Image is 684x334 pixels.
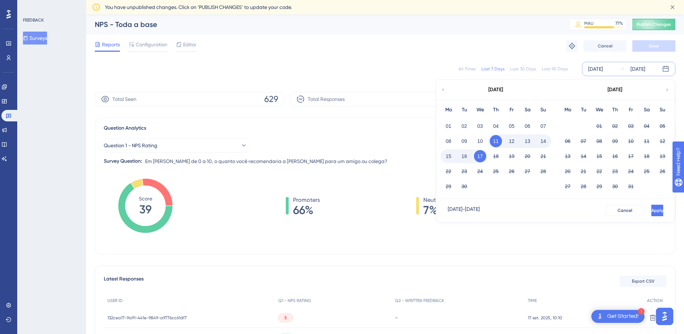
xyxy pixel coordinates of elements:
[442,165,455,177] button: 22
[593,135,605,147] button: 08
[655,106,670,114] div: Su
[105,3,292,11] span: You have unpublished changes. Click on ‘PUBLISH CHANGES’ to update your code.
[593,150,605,162] button: 15
[584,20,594,26] div: MAU
[577,180,590,192] button: 28
[577,165,590,177] button: 21
[139,203,152,216] tspan: 39
[504,106,520,114] div: Fr
[442,120,455,132] button: 01
[521,135,534,147] button: 13
[647,298,663,303] span: ACTION
[625,150,637,162] button: 17
[593,180,605,192] button: 29
[656,120,669,132] button: 05
[104,138,247,153] button: Question 1 - NPS Rating
[632,278,655,284] span: Export CSV
[649,43,659,49] span: Save
[139,196,152,201] tspan: Score
[488,106,504,114] div: Th
[506,150,518,162] button: 19
[102,40,120,49] span: Reports
[458,165,470,177] button: 23
[448,205,480,216] div: [DATE] - [DATE]
[474,165,486,177] button: 24
[607,312,639,320] div: Get Started!
[459,66,476,72] div: All Times
[625,120,637,132] button: 03
[591,106,607,114] div: We
[623,106,639,114] div: Fr
[474,135,486,147] button: 10
[308,95,345,103] span: Total Responses
[641,165,653,177] button: 25
[615,20,623,26] div: 77 %
[577,150,590,162] button: 14
[490,165,502,177] button: 25
[104,124,146,133] span: Question Analytics
[656,165,669,177] button: 26
[588,65,603,73] div: [DATE]
[608,85,622,94] div: [DATE]
[395,298,444,303] span: Q2 - WRITTEN FEEDBACK
[609,180,621,192] button: 30
[395,314,521,321] div: -
[528,315,562,321] span: 17 set. 2025, 10:10
[293,204,320,216] span: 66%
[458,150,470,162] button: 16
[528,298,537,303] span: TIME
[609,150,621,162] button: 16
[641,135,653,147] button: 11
[639,106,655,114] div: Sa
[542,66,568,72] div: Last 90 Days
[442,150,455,162] button: 15
[591,310,645,323] div: Open Get Started! checklist, remaining modules: 1
[506,135,518,147] button: 12
[521,165,534,177] button: 27
[104,275,144,288] span: Latest Responses
[625,135,637,147] button: 10
[104,141,157,150] span: Question 1 - NPS Rating
[656,135,669,147] button: 12
[104,157,142,166] div: Survey Question:
[107,315,187,321] span: 132cea17-9a91-441e-9849-a9776cc61df7
[107,298,123,303] span: USER ID
[458,135,470,147] button: 09
[458,120,470,132] button: 02
[651,208,663,213] span: Apply
[537,165,549,177] button: 28
[474,150,486,162] button: 17
[264,93,278,105] span: 629
[562,150,574,162] button: 13
[632,19,675,30] button: Publish Changes
[641,150,653,162] button: 18
[488,85,503,94] div: [DATE]
[537,150,549,162] button: 21
[456,106,472,114] div: Tu
[17,2,45,10] span: Need Help?
[625,180,637,192] button: 31
[95,19,551,29] div: NPS - Toda a base
[490,135,502,147] button: 11
[632,40,675,52] button: Save
[535,106,551,114] div: Su
[609,120,621,132] button: 02
[537,120,549,132] button: 07
[423,204,445,216] span: 7%
[577,135,590,147] button: 07
[521,120,534,132] button: 06
[423,196,445,204] span: Neutrals
[562,180,574,192] button: 27
[593,165,605,177] button: 22
[510,66,536,72] div: Last 30 Days
[593,120,605,132] button: 01
[641,120,653,132] button: 04
[145,157,387,166] span: Em [PERSON_NAME] de 0 a 10, o quanto você recomendaria a [PERSON_NAME] para um amigo ou colega?
[638,308,645,315] div: 1
[598,43,613,49] span: Cancel
[521,150,534,162] button: 20
[656,150,669,162] button: 19
[631,65,645,73] div: [DATE]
